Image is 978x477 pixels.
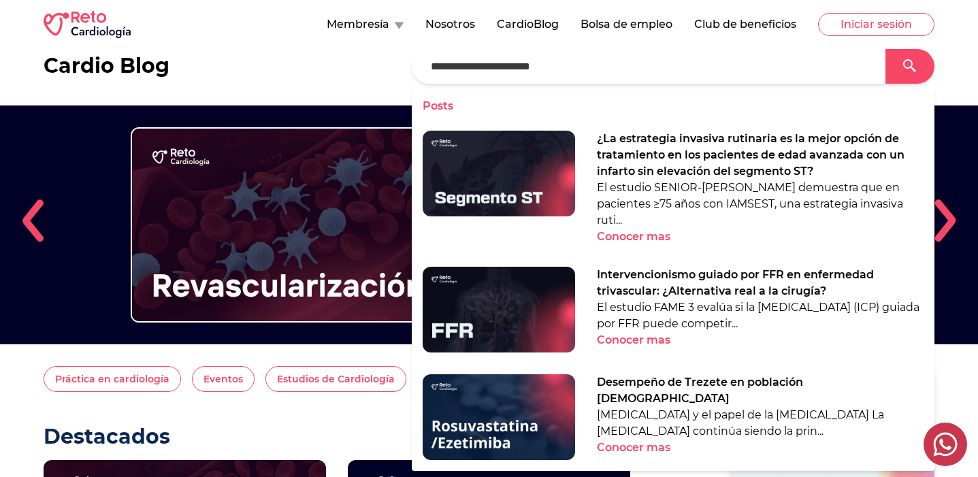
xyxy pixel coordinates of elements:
[597,440,670,456] p: Conocer mas
[44,366,181,392] button: Práctica en cardiología
[327,16,404,33] button: Membresía
[412,120,934,256] a: ¿La estrategia invasiva rutinaria es la mejor opción de tratamiento en los pacientes de edad avan...
[597,332,694,348] button: Conocer mas
[597,267,924,299] p: Intervencionismo guiado por FFR en enfermedad trivascular: ¿Alternativa real a la cirugía?
[44,11,131,38] img: RETO Cardio Logo
[597,440,694,456] button: Conocer mas
[597,299,924,332] p: El estudio FAME 3 evalúa si la [MEDICAL_DATA] (ICP) guiada por FFR puede competir...
[597,229,670,245] p: Conocer mas
[412,256,934,363] a: Intervencionismo guiado por FFR en enfermedad trivascular: ¿Alternativa real a la cirugía?Interve...
[597,180,924,229] p: El estudio SENIOR-[PERSON_NAME] demuestra que en pacientes ≥75 años con IAMSEST, una estrategia i...
[265,366,406,392] button: Estudios de Cardiología
[412,363,934,471] a: Desempeño de Trezete en población mexicanaDesempeño de Trezete en población [DEMOGRAPHIC_DATA][ME...
[22,199,44,242] img: left
[497,16,559,33] button: CardioBlog
[44,425,630,449] h2: Destacados
[694,16,796,33] button: Club de beneficios
[597,407,924,440] p: [MEDICAL_DATA] y el papel de la [MEDICAL_DATA] La [MEDICAL_DATA] continúa siendo la prin...
[423,374,575,460] img: Desempeño de Trezete en población mexicana
[818,13,934,36] button: Iniciar sesión
[44,105,934,344] div: 1 / 5
[597,332,670,348] p: Conocer mas
[597,229,694,245] button: Conocer mas
[192,366,255,392] button: Eventos
[131,127,478,323] img: ¿Los pacientes mayores de 75 años y con STEMI también se benefician de la revascularización compl...
[425,16,475,33] button: Nosotros
[423,267,575,352] img: Intervencionismo guiado por FFR en enfermedad trivascular: ¿Alternativa real a la cirugía?
[581,16,672,33] button: Bolsa de empleo
[412,87,934,120] p: Posts
[44,54,169,78] h2: Cardio Blog
[597,374,924,407] p: Desempeño de Trezete en población [DEMOGRAPHIC_DATA]
[423,131,575,216] img: ¿La estrategia invasiva rutinaria es la mejor opción de tratamiento en los pacientes de edad avan...
[934,199,956,242] img: right
[597,131,924,180] p: ¿La estrategia invasiva rutinaria es la mejor opción de tratamiento en los pacientes de edad avan...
